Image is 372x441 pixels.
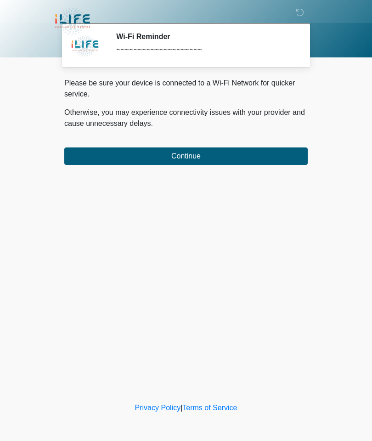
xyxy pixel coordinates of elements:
[135,404,181,412] a: Privacy Policy
[116,45,294,56] div: ~~~~~~~~~~~~~~~~~~~~
[151,119,153,127] span: .
[71,32,99,60] img: Agent Avatar
[64,78,308,100] p: Please be sure your device is connected to a Wi-Fi Network for quicker service.
[64,147,308,165] button: Continue
[64,107,308,129] p: Otherwise, you may experience connectivity issues with your provider and cause unnecessary delays
[180,404,182,412] a: |
[182,404,237,412] a: Terms of Service
[55,7,90,36] img: iLIFE Anti-Aging Center Logo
